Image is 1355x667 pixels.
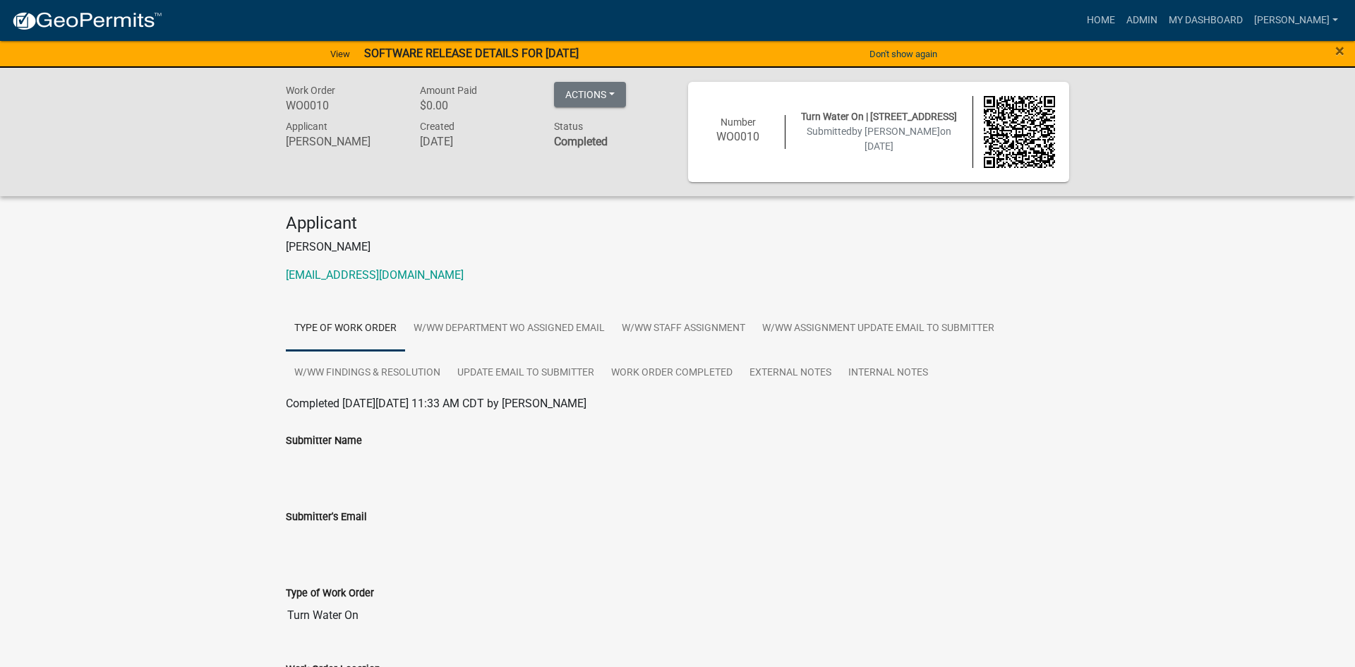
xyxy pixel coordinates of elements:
[852,126,940,137] span: by [PERSON_NAME]
[1121,7,1163,34] a: Admin
[286,306,405,351] a: Type of Work Order
[449,351,603,396] a: Update Email to Submitter
[807,126,951,152] span: Submitted on [DATE]
[420,99,533,112] h6: $0.00
[286,135,399,148] h6: [PERSON_NAME]
[603,351,741,396] a: Work Order Completed
[721,116,756,128] span: Number
[286,99,399,112] h6: WO0010
[420,135,533,148] h6: [DATE]
[286,589,374,599] label: Type of Work Order
[554,121,583,132] span: Status
[325,42,356,66] a: View
[286,512,367,522] label: Submitter's Email
[1163,7,1248,34] a: My Dashboard
[702,130,774,143] h6: WO0010
[286,268,464,282] a: [EMAIL_ADDRESS][DOMAIN_NAME]
[420,85,477,96] span: Amount Paid
[840,351,937,396] a: Internal Notes
[1335,42,1344,59] button: Close
[286,121,327,132] span: Applicant
[286,213,1069,234] h4: Applicant
[864,42,943,66] button: Don't show again
[1335,41,1344,61] span: ×
[1248,7,1344,34] a: [PERSON_NAME]
[801,111,957,122] span: Turn Water On | [STREET_ADDRESS]
[741,351,840,396] a: External Notes
[754,306,1003,351] a: W/WW Assignment Update Email to Submitter
[554,135,608,148] strong: Completed
[286,397,586,410] span: Completed [DATE][DATE] 11:33 AM CDT by [PERSON_NAME]
[286,239,1069,256] p: [PERSON_NAME]
[554,82,626,107] button: Actions
[405,306,613,351] a: W/WW Department WO Assigned Email
[286,85,335,96] span: Work Order
[1081,7,1121,34] a: Home
[613,306,754,351] a: W/WW Staff Assignment
[420,121,454,132] span: Created
[984,96,1056,168] img: QR code
[286,351,449,396] a: W/WW Findings & Resolution
[286,436,362,446] label: Submitter Name
[364,47,579,60] strong: SOFTWARE RELEASE DETAILS FOR [DATE]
